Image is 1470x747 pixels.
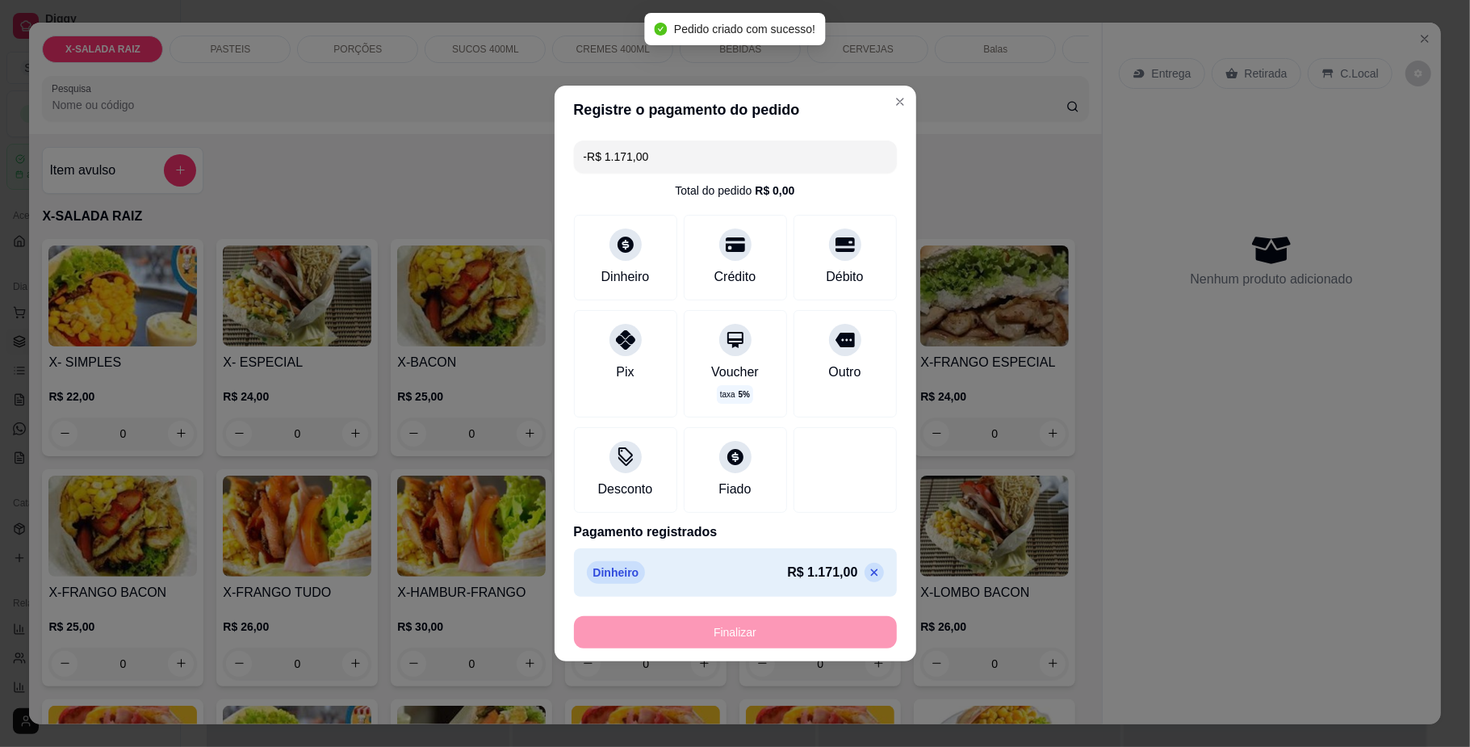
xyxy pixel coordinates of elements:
[616,363,634,382] div: Pix
[887,89,913,115] button: Close
[587,561,646,584] p: Dinheiro
[584,141,887,173] input: Ex.: hambúrguer de cordeiro
[755,183,794,199] div: R$ 0,00
[674,23,815,36] span: Pedido criado com sucesso!
[714,267,756,287] div: Crédito
[574,522,897,542] p: Pagamento registrados
[555,86,916,134] header: Registre o pagamento do pedido
[598,480,653,499] div: Desconto
[826,267,863,287] div: Débito
[601,267,650,287] div: Dinheiro
[828,363,861,382] div: Outro
[675,183,794,199] div: Total do pedido
[720,388,750,401] p: taxa
[655,23,668,36] span: check-circle
[711,363,759,382] div: Voucher
[739,388,750,401] span: 5 %
[718,480,751,499] div: Fiado
[787,563,857,582] p: R$ 1.171,00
